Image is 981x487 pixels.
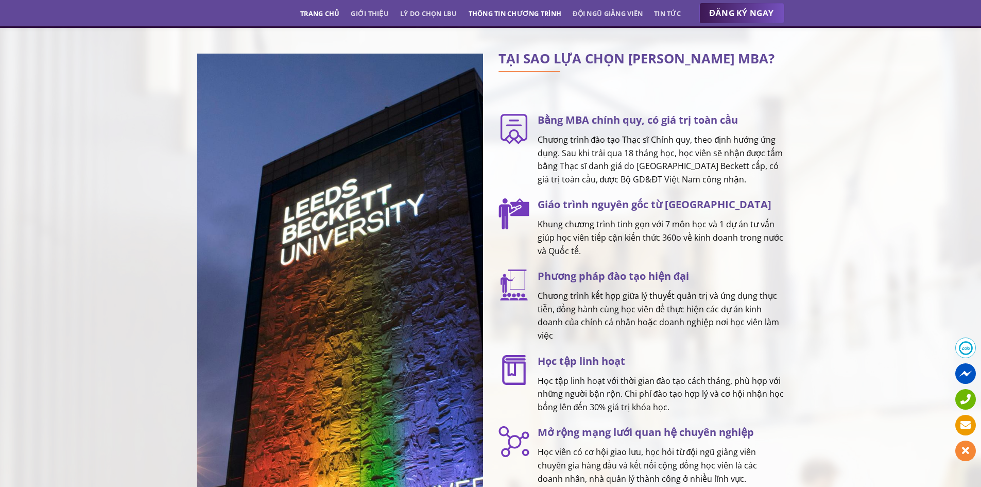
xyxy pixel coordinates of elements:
h3: Mở rộng mạng lưới quan hệ chuyên nghiệp [538,424,784,441]
img: line-lbu.jpg [498,71,560,72]
h3: Bằng MBA chính quy, có giá trị toàn cầu [538,112,784,128]
h2: TẠI SAO LỰA CHỌN [PERSON_NAME] MBA? [498,54,784,64]
a: Giới thiệu [351,4,389,23]
a: Trang chủ [300,4,339,23]
p: Học viên có cơ hội giao lưu, học hỏi từ đội ngũ giảng viên chuyên gia hàng đầu và kết nối cộng đồ... [538,446,784,485]
h3: Giáo trình nguyên gốc từ [GEOGRAPHIC_DATA] [538,196,784,213]
a: Đội ngũ giảng viên [573,4,643,23]
h3: Phương pháp đào tạo hiện đại [538,268,784,284]
p: Học tập linh hoạt với thời gian đào tạo cách tháng, phù hợp với những người bận rộn. Chi phí đào ... [538,375,784,414]
p: Chương trình đào tạo Thạc sĩ Chính quy, theo định hướng ứng dụng. Sau khi trải qua 18 tháng học, ... [538,133,784,186]
a: Lý do chọn LBU [400,4,457,23]
a: Tin tức [654,4,681,23]
a: Thông tin chương trình [469,4,562,23]
h3: Học tập linh hoạt [538,353,784,370]
p: Chương trình kết hợp giữa lý thuyết quản trị và ứng dụng thực tiễn, đồng hành cùng học viên để th... [538,290,784,342]
a: ĐĂNG KÝ NGAY [699,3,784,24]
p: Khung chương trình tinh gọn với 7 môn học và 1 dự án tư vấn giúp học viên tiếp cận kiến thức 360o... [538,218,784,258]
span: ĐĂNG KÝ NGAY [710,7,774,20]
